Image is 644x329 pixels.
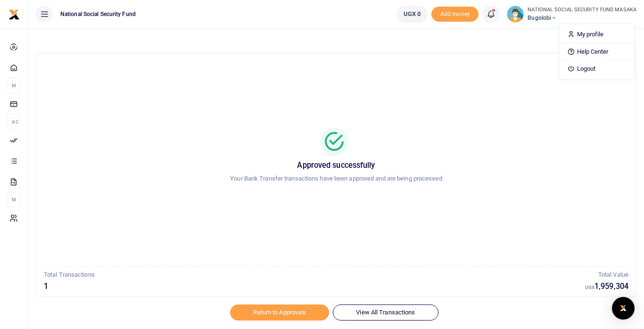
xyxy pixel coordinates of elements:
a: Return to Approvals [230,304,329,321]
img: logo-small [8,9,20,20]
a: My profile [560,28,634,41]
li: Toup your wallet [431,7,479,22]
a: profile-user NATIONAL SOCIAL SECURITY FUND MASAKA Bugolobi [507,6,636,23]
a: UGX 0 [396,6,428,23]
a: Logout [560,62,634,75]
span: UGX 0 [404,9,421,19]
li: M [8,192,20,207]
h5: 1,959,304 [585,282,628,291]
small: UGX [585,285,594,290]
a: Add money [431,10,479,17]
a: View All Transactions [333,304,438,321]
span: Bugolobi [528,14,636,22]
a: Help Center [560,45,634,58]
h5: 1 [44,282,585,291]
small: NATIONAL SOCIAL SECURITY FUND MASAKA [528,6,636,14]
li: Wallet ballance [393,6,432,23]
span: National Social Security Fund [57,10,140,18]
li: M [8,78,20,93]
span: Add money [431,7,479,22]
img: profile-user [507,6,524,23]
a: logo-small logo-large logo-large [8,10,20,17]
p: Your Bank Transfer transactions have been approved and are being processed [48,174,625,184]
li: Ac [8,114,20,130]
p: Total Transactions [44,270,585,280]
h5: Approved successfully [48,161,625,170]
div: Open Intercom Messenger [612,297,635,320]
p: Total Value [585,270,628,280]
